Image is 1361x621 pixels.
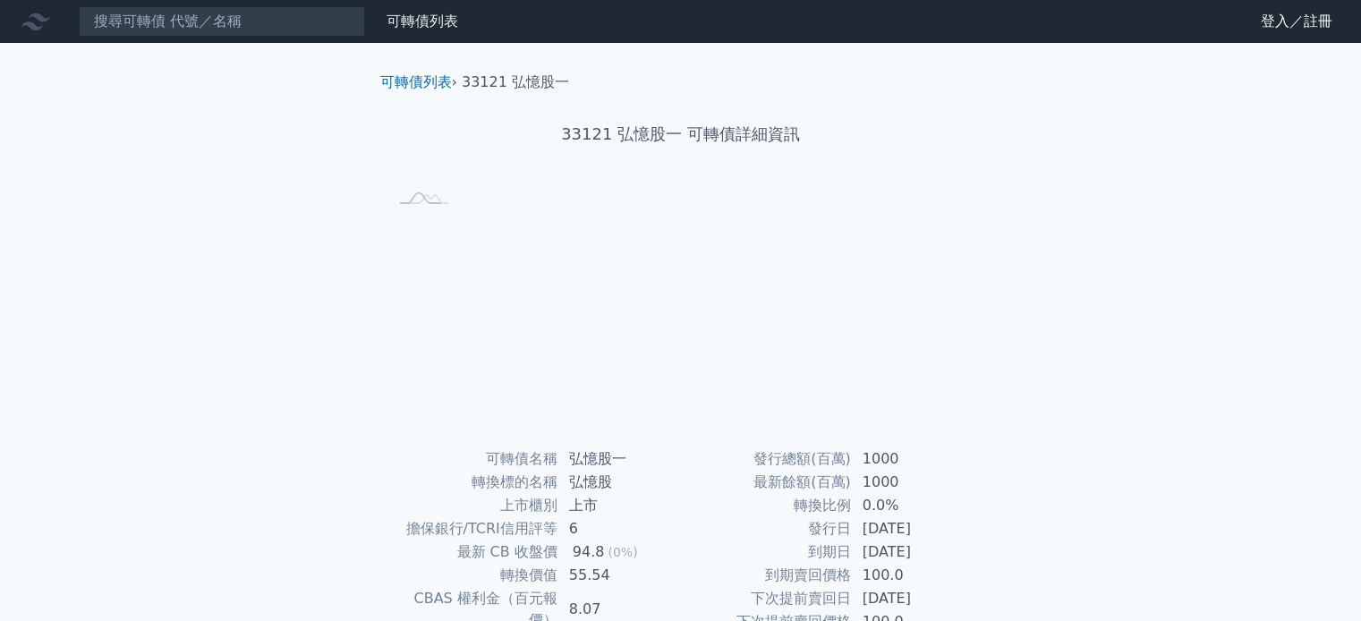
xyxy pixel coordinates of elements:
[558,447,681,471] td: 弘憶股一
[681,587,852,610] td: 下次提前賣回日
[462,72,569,93] li: 33121 弘憶股一
[852,471,974,494] td: 1000
[558,471,681,494] td: 弘憶股
[387,494,558,517] td: 上市櫃別
[387,471,558,494] td: 轉換標的名稱
[380,72,457,93] li: ›
[852,564,974,587] td: 100.0
[387,564,558,587] td: 轉換價值
[681,540,852,564] td: 到期日
[852,517,974,540] td: [DATE]
[1246,7,1347,36] a: 登入／註冊
[387,447,558,471] td: 可轉債名稱
[558,494,681,517] td: 上市
[681,447,852,471] td: 發行總額(百萬)
[852,540,974,564] td: [DATE]
[681,494,852,517] td: 轉換比例
[387,517,558,540] td: 擔保銀行/TCRI信用評等
[852,494,974,517] td: 0.0%
[852,587,974,610] td: [DATE]
[852,447,974,471] td: 1000
[366,122,996,147] h1: 33121 弘憶股一 可轉債詳細資訊
[387,13,458,30] a: 可轉債列表
[569,541,608,563] div: 94.8
[387,540,558,564] td: 最新 CB 收盤價
[558,517,681,540] td: 6
[681,517,852,540] td: 發行日
[1272,535,1361,621] iframe: Chat Widget
[681,564,852,587] td: 到期賣回價格
[558,564,681,587] td: 55.54
[681,471,852,494] td: 最新餘額(百萬)
[380,73,452,90] a: 可轉債列表
[608,545,637,559] span: (0%)
[79,6,365,37] input: 搜尋可轉債 代號／名稱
